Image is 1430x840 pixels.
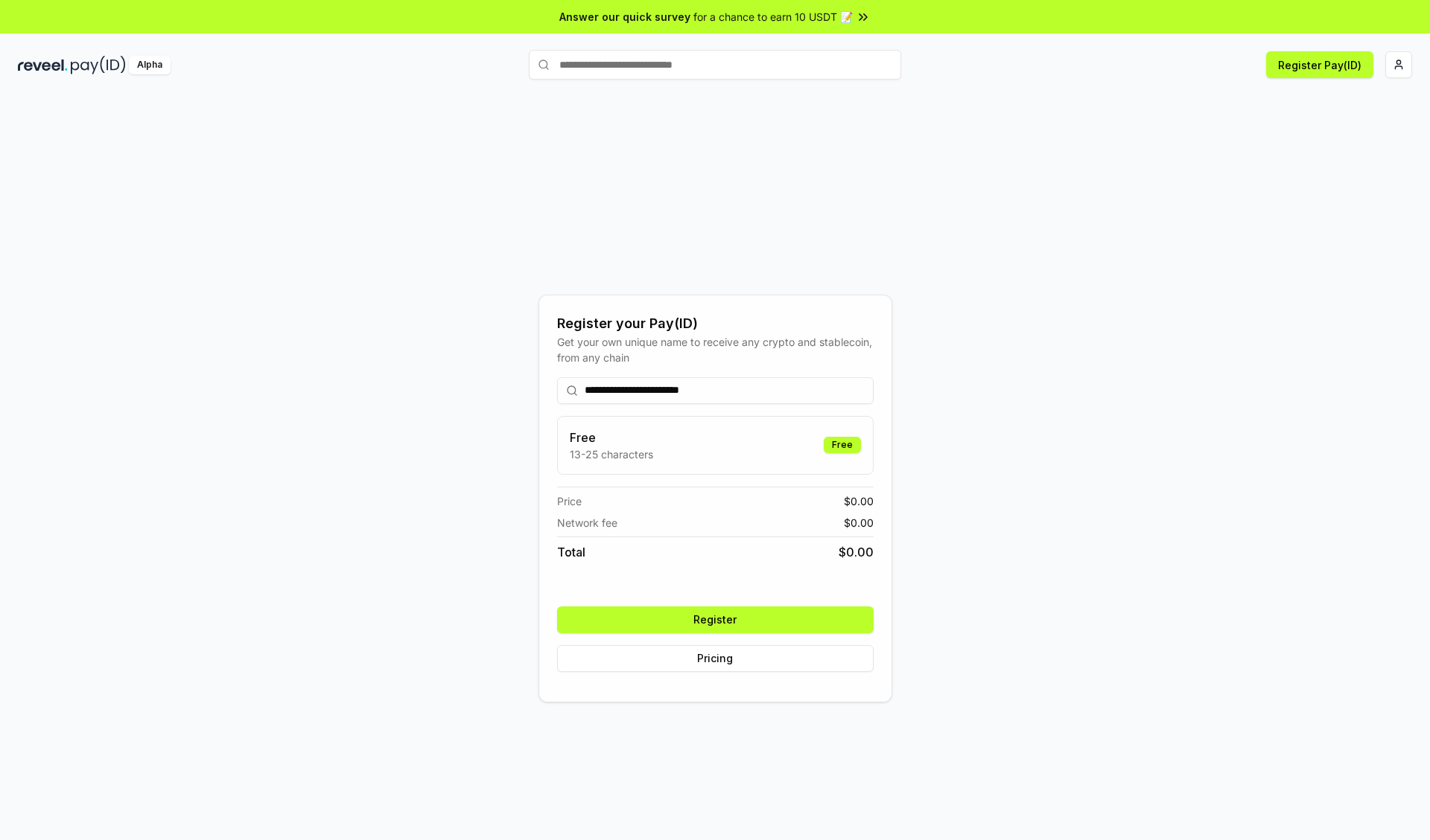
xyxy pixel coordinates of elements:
[844,493,874,509] span: $ 0.00
[557,543,585,561] span: Total
[557,645,874,672] button: Pricing
[570,429,653,446] h3: Free
[844,515,874,530] span: $ 0.00
[557,606,874,633] button: Register
[557,313,874,334] div: Register your Pay(ID)
[839,543,874,561] span: $ 0.00
[129,56,171,74] div: Alpha
[18,56,68,74] img: reveel_dark
[557,515,617,530] span: Network fee
[559,9,690,25] span: Answer our quick survey
[570,446,653,462] p: 13-25 characters
[1266,51,1373,78] button: Register Pay(ID)
[71,56,126,74] img: pay_id
[557,493,582,509] span: Price
[693,9,853,25] span: for a chance to earn 10 USDT 📝
[557,334,874,365] div: Get your own unique name to receive any crypto and stablecoin, from any chain
[824,437,861,453] div: Free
